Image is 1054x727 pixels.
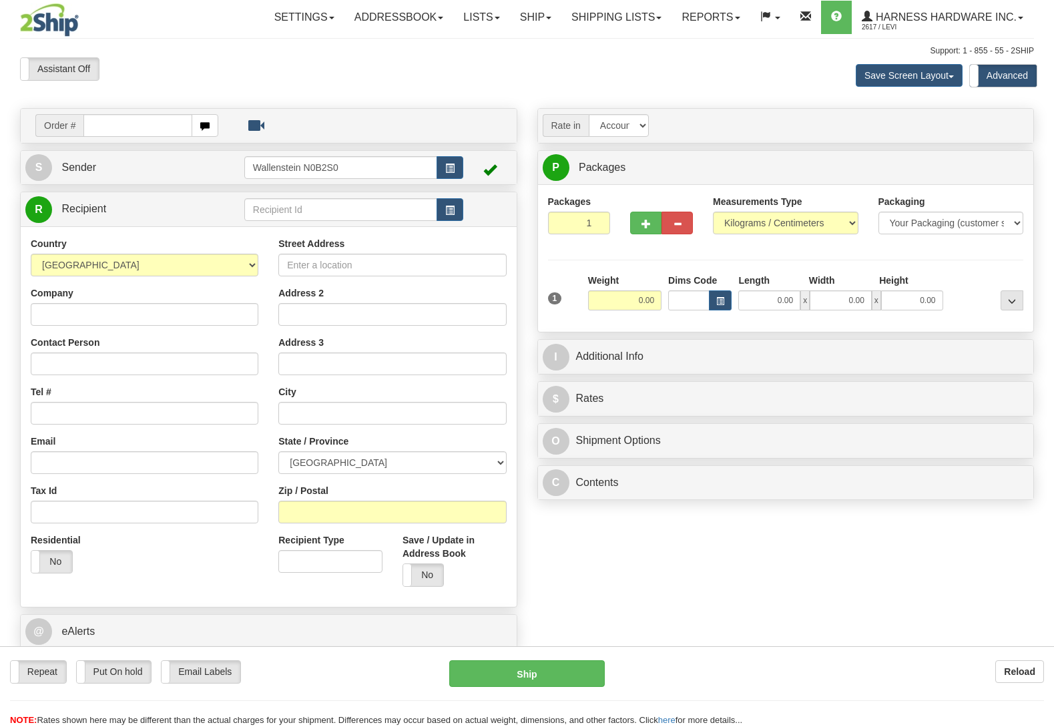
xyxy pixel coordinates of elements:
[25,154,244,182] a: S Sender
[852,1,1033,34] a: Harness Hardware Inc. 2617 / Levi
[278,533,344,547] label: Recipient Type
[31,237,67,250] label: Country
[809,274,835,287] label: Width
[879,274,908,287] label: Height
[61,162,96,173] span: Sender
[862,21,962,34] span: 2617 / Levi
[878,195,925,208] label: Packaging
[543,427,1029,455] a: OShipment Options
[20,3,79,37] img: logo2617.jpg
[672,1,750,34] a: Reports
[31,385,51,399] label: Tel #
[872,11,1017,23] span: Harness Hardware Inc.
[588,274,619,287] label: Weight
[61,626,95,637] span: eAlerts
[31,484,57,497] label: Tax Id
[31,435,55,448] label: Email
[548,195,591,208] label: Packages
[449,660,605,687] button: Ship
[25,196,52,223] span: R
[25,618,512,646] a: @ eAlerts
[35,114,83,137] span: Order #
[20,45,1034,57] div: Support: 1 - 855 - 55 - 2SHIP
[543,385,1029,413] a: $Rates
[31,533,81,547] label: Residential
[10,715,37,725] span: NOTE:
[995,660,1044,683] button: Reload
[970,65,1037,87] label: Advanced
[1023,295,1053,431] iframe: chat widget
[453,1,509,34] a: Lists
[543,386,569,413] span: $
[579,162,625,173] span: Packages
[543,469,1029,497] a: CContents
[31,336,99,349] label: Contact Person
[21,58,99,80] label: Assistant Off
[543,343,1029,371] a: IAdditional Info
[548,292,562,304] span: 1
[278,237,344,250] label: Street Address
[244,198,437,221] input: Recipient Id
[856,64,963,87] button: Save Screen Layout
[31,286,73,300] label: Company
[278,286,324,300] label: Address 2
[61,203,106,214] span: Recipient
[11,661,66,683] label: Repeat
[668,274,717,287] label: Dims Code
[403,564,444,586] label: No
[278,254,506,276] input: Enter a location
[244,156,437,179] input: Sender Id
[278,435,348,448] label: State / Province
[264,1,344,34] a: Settings
[403,533,507,560] label: Save / Update in Address Book
[25,618,52,645] span: @
[278,336,324,349] label: Address 3
[510,1,561,34] a: Ship
[344,1,454,34] a: Addressbook
[25,196,220,223] a: R Recipient
[162,661,240,683] label: Email Labels
[543,344,569,371] span: I
[543,469,569,496] span: C
[543,154,1029,182] a: P Packages
[1001,290,1023,310] div: ...
[31,551,72,573] label: No
[1004,666,1035,677] b: Reload
[278,484,328,497] label: Zip / Postal
[278,385,296,399] label: City
[800,290,810,310] span: x
[543,428,569,455] span: O
[713,195,802,208] label: Measurements Type
[77,661,152,683] label: Put On hold
[658,715,676,725] a: here
[543,154,569,181] span: P
[543,114,589,137] span: Rate in
[561,1,672,34] a: Shipping lists
[25,154,52,181] span: S
[738,274,770,287] label: Length
[872,290,881,310] span: x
